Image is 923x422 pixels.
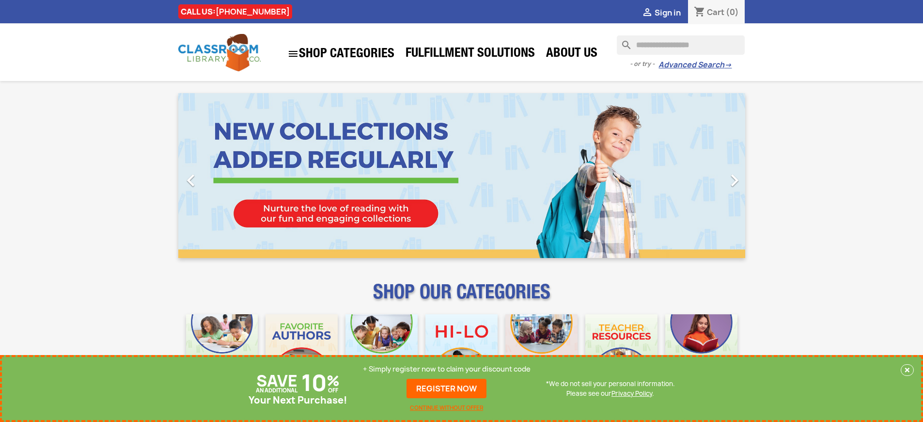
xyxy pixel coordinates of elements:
div: CALL US: [178,4,292,19]
a: Fulfillment Solutions [401,45,540,64]
i:  [722,168,747,193]
a: Advanced Search→ [658,60,732,70]
span: Cart [707,7,724,17]
i:  [287,48,299,60]
i: search [617,35,628,47]
a: Next [660,93,745,258]
ul: Carousel container [178,93,745,258]
a:  Sign in [641,7,681,18]
span: (0) [726,7,739,17]
a: [PHONE_NUMBER] [216,6,290,17]
img: CLC_Phonics_And_Decodables_Mobile.jpg [345,314,418,387]
i:  [179,168,203,193]
input: Search [617,35,745,55]
a: SHOP CATEGORIES [282,43,399,65]
span: → [724,60,732,70]
span: Sign in [655,7,681,18]
img: Classroom Library Company [178,34,261,71]
i:  [641,7,653,19]
img: CLC_Dyslexia_Mobile.jpg [665,314,737,387]
span: - or try - [630,59,658,69]
img: CLC_Bulk_Mobile.jpg [186,314,258,387]
a: About Us [541,45,602,64]
p: SHOP OUR CATEGORIES [178,289,745,307]
img: CLC_Favorite_Authors_Mobile.jpg [266,314,338,387]
img: CLC_HiLo_Mobile.jpg [425,314,498,387]
img: CLC_Fiction_Nonfiction_Mobile.jpg [505,314,578,387]
i: shopping_cart [694,7,705,18]
img: CLC_Teacher_Resources_Mobile.jpg [585,314,657,387]
a: Previous [178,93,264,258]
